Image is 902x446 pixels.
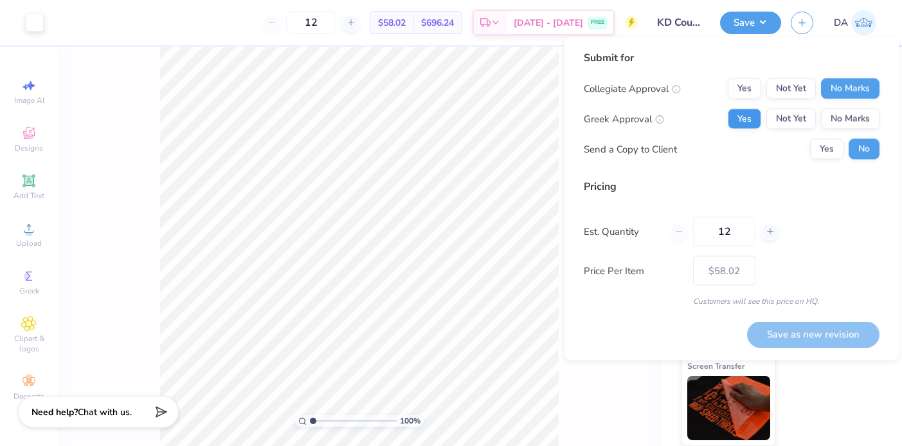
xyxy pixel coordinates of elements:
button: Save [720,12,781,34]
span: FREE [591,18,604,27]
span: DA [834,15,848,30]
span: 100 % [400,415,420,427]
div: Customers will see this price on HQ. [584,295,879,307]
span: [DATE] - [DATE] [514,16,583,30]
span: Decorate [14,391,44,402]
span: Add Text [14,190,44,201]
span: Upload [16,238,42,248]
button: Yes [728,109,761,129]
span: Greek [19,286,39,296]
button: No [849,139,879,160]
span: Image AI [14,95,44,106]
label: Est. Quantity [584,224,660,239]
div: Collegiate Approval [584,81,681,96]
span: Chat with us. [78,406,132,418]
input: – – [693,217,755,246]
strong: Need help? [32,406,78,418]
span: $58.02 [378,16,406,30]
button: No Marks [821,79,879,99]
div: Greek Approval [584,111,664,126]
span: Clipart & logos [6,333,51,354]
span: Designs [15,143,43,153]
input: – – [286,11,336,34]
label: Price Per Item [584,263,683,278]
button: No Marks [821,109,879,129]
button: Yes [810,139,843,160]
button: Not Yet [766,109,816,129]
div: Send a Copy to Client [584,142,677,156]
input: Untitled Design [647,10,710,35]
button: Yes [728,79,761,99]
span: Screen Transfer [687,359,745,373]
button: Not Yet [766,79,816,99]
a: DA [834,10,876,35]
img: Damarys Aceituno [851,10,876,35]
span: $696.24 [421,16,454,30]
img: Screen Transfer [687,376,770,440]
div: Submit for [584,50,879,66]
div: Pricing [584,179,879,194]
